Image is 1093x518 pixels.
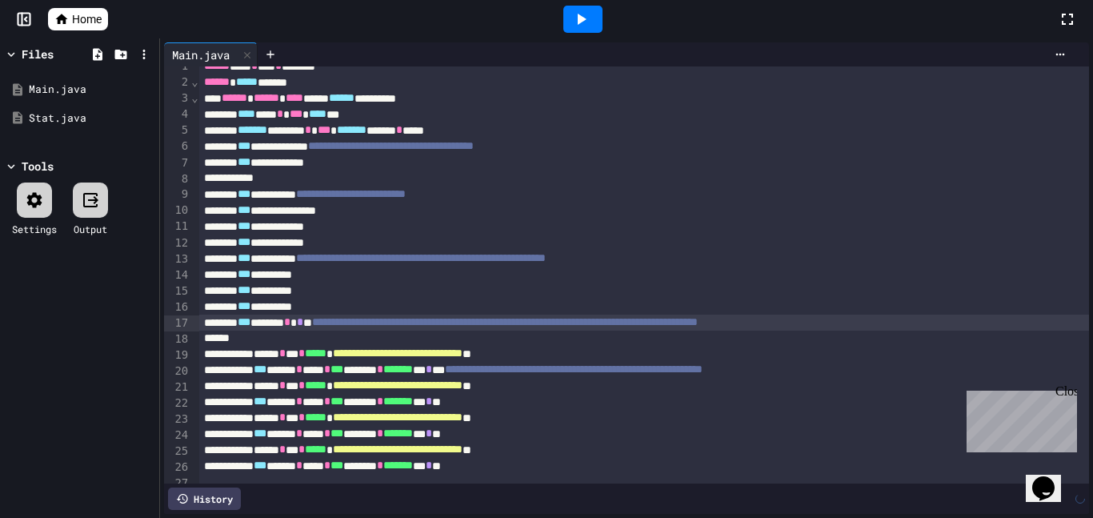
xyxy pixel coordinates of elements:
div: 22 [164,396,190,412]
div: Files [22,46,54,62]
div: 25 [164,444,190,460]
div: 11 [164,219,190,235]
div: Stat.java [29,110,154,126]
div: 17 [164,315,190,331]
div: Chat with us now!Close [6,6,110,102]
div: 8 [164,171,190,187]
div: 15 [164,283,190,299]
div: Output [74,222,107,236]
div: 12 [164,235,190,251]
div: 26 [164,460,190,476]
div: 5 [164,122,190,139]
div: 9 [164,187,190,203]
div: 2 [164,74,190,90]
div: Settings [12,222,57,236]
iframe: chat widget [1026,454,1077,502]
div: 19 [164,347,190,363]
iframe: chat widget [960,384,1077,452]
div: Tools [22,158,54,175]
div: 7 [164,155,190,171]
a: Home [48,8,108,30]
div: History [168,488,241,510]
div: 14 [164,267,190,283]
div: 13 [164,251,190,267]
div: 1 [164,58,190,74]
div: 27 [164,476,190,492]
div: 18 [164,331,190,347]
div: 3 [164,90,190,106]
span: Home [72,11,102,27]
div: 6 [164,139,190,155]
div: 10 [164,203,190,219]
div: 23 [164,412,190,428]
span: Fold line [190,91,198,104]
div: Main.java [164,42,258,66]
div: 16 [164,299,190,315]
div: 21 [164,379,190,396]
div: 20 [164,363,190,379]
div: 4 [164,106,190,122]
div: Main.java [164,46,238,63]
div: Main.java [29,82,154,98]
span: Fold line [190,75,198,88]
div: 24 [164,428,190,444]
